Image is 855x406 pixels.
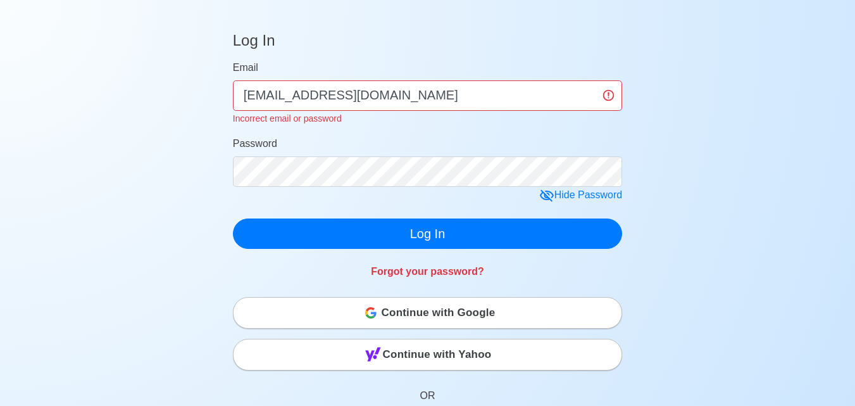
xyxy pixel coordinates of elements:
input: Your email [233,80,623,111]
a: Forgot your password? [371,266,484,277]
button: Continue with Yahoo [233,339,623,371]
span: Continue with Yahoo [383,342,492,367]
small: Incorrect email or password [233,113,342,124]
div: Hide Password [539,187,623,203]
button: Continue with Google [233,297,623,329]
h4: Log In [233,32,275,55]
span: Continue with Google [382,300,496,326]
button: Log In [233,219,623,249]
span: Password [233,138,277,149]
span: Email [233,62,258,73]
